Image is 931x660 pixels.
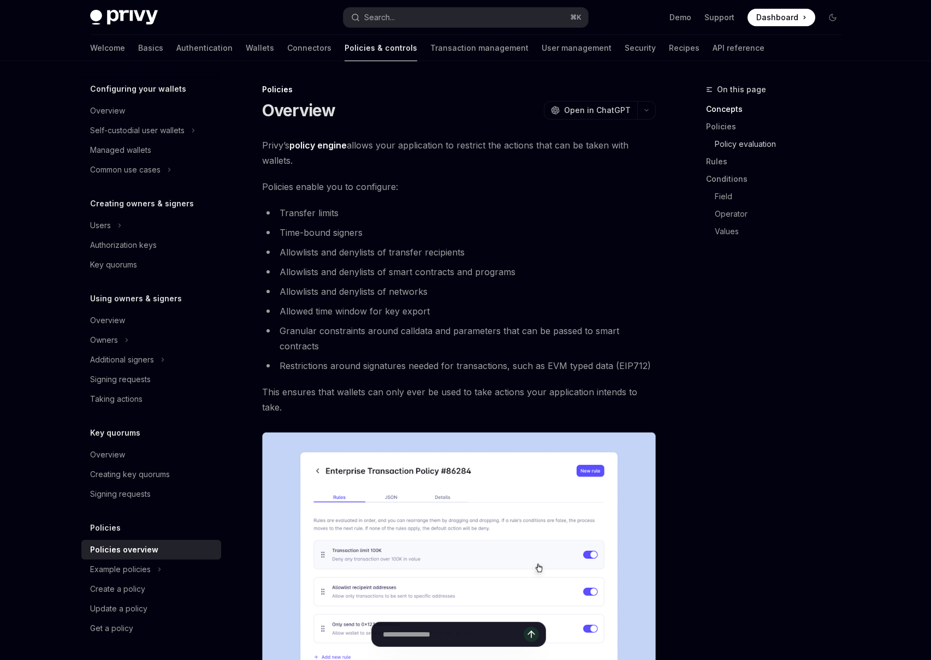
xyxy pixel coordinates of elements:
a: Update a policy [81,599,221,619]
span: Dashboard [756,12,798,23]
div: Managed wallets [90,144,151,157]
a: Overview [81,311,221,330]
a: Dashboard [748,9,815,26]
a: Values [715,223,850,240]
li: Allowed time window for key export [262,304,656,319]
div: Overview [90,448,125,461]
img: dark logo [90,10,158,25]
div: Owners [90,334,118,347]
span: ⌘ K [570,13,582,22]
li: Allowlists and denylists of networks [262,284,656,299]
a: Creating key quorums [81,465,221,484]
li: Transfer limits [262,205,656,221]
li: Time-bound signers [262,225,656,240]
li: Restrictions around signatures needed for transactions, such as EVM typed data (EIP712) [262,358,656,373]
div: Users [90,219,111,232]
div: Common use cases [90,163,161,176]
span: This ensures that wallets can only ever be used to take actions your application intends to take. [262,384,656,415]
a: Recipes [669,35,699,61]
h5: Using owners & signers [90,292,182,305]
span: On this page [717,83,766,96]
h1: Overview [262,100,336,120]
a: Policies & controls [345,35,417,61]
h5: Key quorums [90,426,140,439]
div: Overview [90,314,125,327]
div: Signing requests [90,373,151,386]
a: Overview [81,101,221,121]
strong: policy engine [289,140,347,151]
button: Open in ChatGPT [544,101,637,120]
a: Security [625,35,656,61]
button: Search...⌘K [343,8,588,27]
div: Creating key quorums [90,468,170,481]
h5: Policies [90,521,121,534]
a: Managed wallets [81,140,221,160]
a: Field [715,188,850,205]
a: Signing requests [81,484,221,504]
div: Self-custodial user wallets [90,124,185,137]
div: Signing requests [90,487,151,501]
div: Key quorums [90,258,137,271]
a: Policy evaluation [715,135,850,153]
div: Create a policy [90,582,145,596]
a: Support [704,12,734,23]
a: API reference [713,35,764,61]
div: Additional signers [90,353,154,366]
a: Demo [669,12,691,23]
a: Authorization keys [81,235,221,255]
a: Transaction management [430,35,529,61]
a: Policies [706,118,850,135]
div: Get a policy [90,622,133,635]
div: Policies [262,84,656,95]
div: Overview [90,104,125,117]
span: Policies enable you to configure: [262,179,656,194]
li: Granular constraints around calldata and parameters that can be passed to smart contracts [262,323,656,354]
a: Conditions [706,170,850,188]
a: Signing requests [81,370,221,389]
button: Send message [524,627,539,642]
a: Key quorums [81,255,221,275]
span: Open in ChatGPT [564,105,631,116]
a: Basics [138,35,163,61]
div: Update a policy [90,602,147,615]
h5: Creating owners & signers [90,197,194,210]
li: Allowlists and denylists of transfer recipients [262,245,656,260]
div: Search... [364,11,395,24]
a: Policies overview [81,540,221,560]
a: Overview [81,445,221,465]
a: Taking actions [81,389,221,409]
a: Rules [706,153,850,170]
div: Taking actions [90,393,143,406]
a: Create a policy [81,579,221,599]
div: Example policies [90,563,151,576]
h5: Configuring your wallets [90,82,186,96]
div: Authorization keys [90,239,157,252]
a: Connectors [287,35,331,61]
a: Get a policy [81,619,221,638]
button: Toggle dark mode [824,9,841,26]
span: Privy’s allows your application to restrict the actions that can be taken with wallets. [262,138,656,168]
a: User management [542,35,612,61]
a: Authentication [176,35,233,61]
a: Concepts [706,100,850,118]
div: Policies overview [90,543,158,556]
a: Operator [715,205,850,223]
a: Wallets [246,35,274,61]
a: Welcome [90,35,125,61]
li: Allowlists and denylists of smart contracts and programs [262,264,656,280]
